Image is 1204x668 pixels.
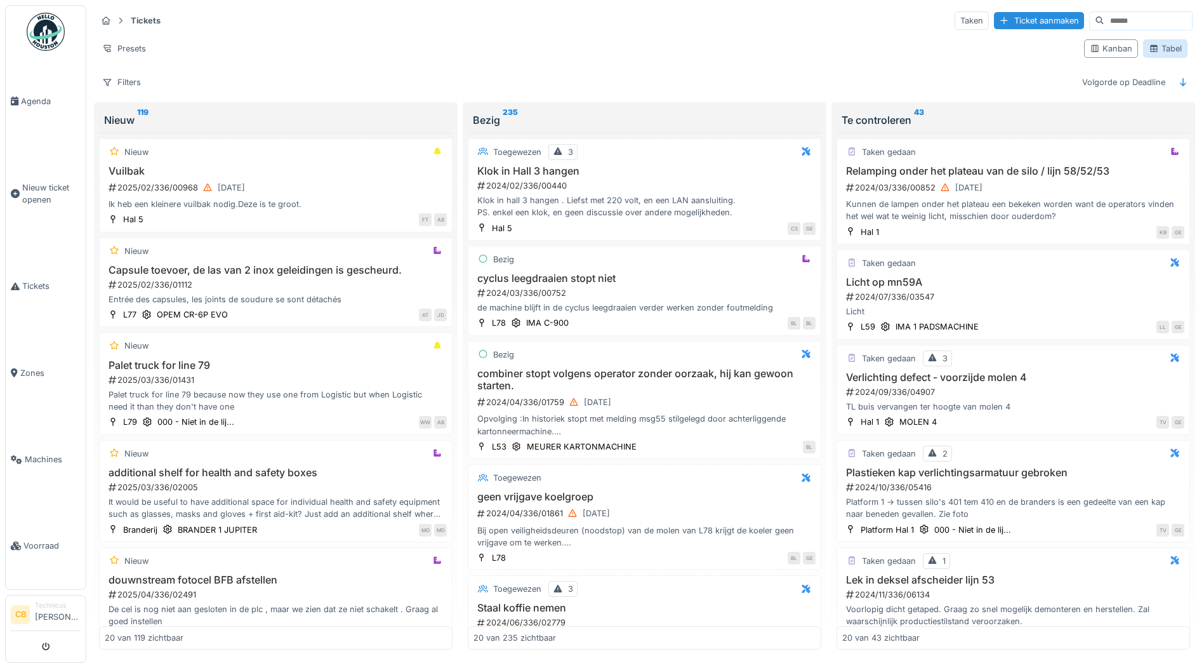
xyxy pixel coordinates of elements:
div: Nieuw [124,555,149,567]
div: FT [419,213,432,226]
div: Tabel [1149,43,1182,55]
div: Taken gedaan [862,257,916,269]
div: Hal 5 [123,213,143,225]
div: Bezig [493,349,514,361]
div: Voorlopig dicht getaped. Graag zo snel mogelijk demonteren en herstellen. Zal waarschijnlijk prod... [842,603,1184,627]
div: Platform 1 -> tussen silo's 401 tem 410 en de branders is een gedeelte van een kap naar beneden g... [842,496,1184,520]
div: It would be useful to have additional space for individual health and safety equipment such as gl... [105,496,447,520]
div: TV [1156,524,1169,537]
div: Bezig [493,253,514,265]
div: Volgorde op Deadline [1076,73,1171,91]
div: IMA C-900 [526,317,569,329]
div: [DATE] [218,182,245,194]
div: De cel is nog niet aan gesloten in de plc , maar we zien dat ze niet schakelt . Graag al goed ins... [105,603,447,627]
h3: Staal koffie nemen [473,602,816,614]
div: 2024/06/336/02779 [476,617,816,629]
div: L59 [861,321,875,333]
h3: additional shelf for health and safety boxes [105,467,447,479]
div: Klok in hall 3 hangen . Liefst met 220 volt, en een LAN aansluiting. PS. enkel een klok, en geen ... [473,194,816,218]
div: Toegewezen [493,472,541,484]
div: Taken gedaan [862,555,916,567]
div: 2025/03/336/01431 [107,374,447,386]
div: 2024/04/336/01861 [476,505,816,521]
div: [DATE] [583,507,610,519]
div: MOLEN 4 [899,416,937,428]
div: 1 [943,555,946,567]
div: TV [1156,416,1169,429]
div: TL buis vervangen ter hoogte van molen 4 [842,401,1184,413]
div: IMA 1 PADSMACHINE [896,321,979,333]
div: Toegewezen [493,146,541,158]
h3: combiner stopt volgens operator zonder oorzaak, hij kan gewoon starten. [473,368,816,392]
span: Agenda [21,95,81,107]
div: de machine blijft in de cyclus leegdraaien verder werken zonder foutmelding [473,302,816,314]
div: 2024/03/336/00752 [476,287,816,299]
div: GE [1172,524,1184,537]
div: Hal 1 [861,416,879,428]
div: 20 van 235 zichtbaar [473,632,556,644]
h3: geen vrijgave koelgroep [473,491,816,503]
h3: Lek in deksel afscheider lijn 53 [842,574,1184,586]
div: 000 - Niet in de lij... [157,416,234,428]
div: L78 [492,317,506,329]
div: BL [803,441,816,453]
div: Ticket aanmaken [994,12,1084,29]
div: Presets [96,39,152,58]
div: 2 [943,448,948,460]
div: 2025/02/336/00968 [107,180,447,196]
div: Nieuw [124,146,149,158]
div: Bezig [473,112,816,128]
div: LL [1156,321,1169,333]
div: 2025/04/336/02491 [107,589,447,601]
div: GE [1172,416,1184,429]
sup: 235 [503,112,518,128]
div: 3 [568,146,573,158]
h3: Palet truck for line 79 [105,359,447,371]
div: GE [1172,321,1184,333]
span: Zones [20,367,81,379]
div: L79 [123,416,137,428]
div: Toegewezen [493,583,541,595]
div: Hal 1 [861,226,879,238]
li: [PERSON_NAME] [35,601,81,628]
div: Nieuw [124,340,149,352]
div: GE [1172,226,1184,239]
img: Badge_color-CXgf-gQk.svg [27,13,65,51]
h3: Vuilbak [105,165,447,177]
div: 2024/07/336/03547 [845,291,1184,303]
div: AB [434,213,447,226]
div: 2024/10/336/05416 [845,481,1184,493]
div: Branderij [123,524,157,536]
div: Hal 5 [492,222,512,234]
div: JD [434,309,447,321]
div: [DATE] [955,182,982,194]
h3: Relamping onder het plateau van de silo / lijn 58/52/53 [842,165,1184,177]
div: AT [419,309,432,321]
div: OPEM CR-6P EVO [157,309,228,321]
h3: Licht op mn59A [842,276,1184,288]
div: 3 [568,583,573,595]
div: WW [419,416,432,429]
h3: Plastieken kap verlichtingsarmatuur gebroken [842,467,1184,479]
div: MEURER KARTONMACHINE [527,441,637,453]
div: Taken gedaan [862,448,916,460]
div: Nieuw [124,245,149,257]
sup: 43 [914,112,924,128]
div: CS [788,222,800,235]
div: BL [788,317,800,330]
div: Technicus [35,601,81,610]
h3: Klok in Hall 3 hangen [473,165,816,177]
div: [DATE] [584,396,611,408]
div: Licht [842,305,1184,317]
div: 000 - Niet in de lij... [934,524,1011,536]
div: Taken gedaan [862,146,916,158]
div: 2024/11/336/06134 [845,589,1184,601]
div: AB [434,416,447,429]
strong: Tickets [126,15,166,27]
h3: douwnstream fotocel BFB afstellen [105,574,447,586]
div: L77 [123,309,136,321]
a: CB Technicus[PERSON_NAME] [11,601,81,631]
li: CB [11,605,30,624]
div: Kunnen de lampen onder het plateau een bekeken worden want de operators vinden het wel wat te wei... [842,198,1184,222]
div: MD [434,524,447,537]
